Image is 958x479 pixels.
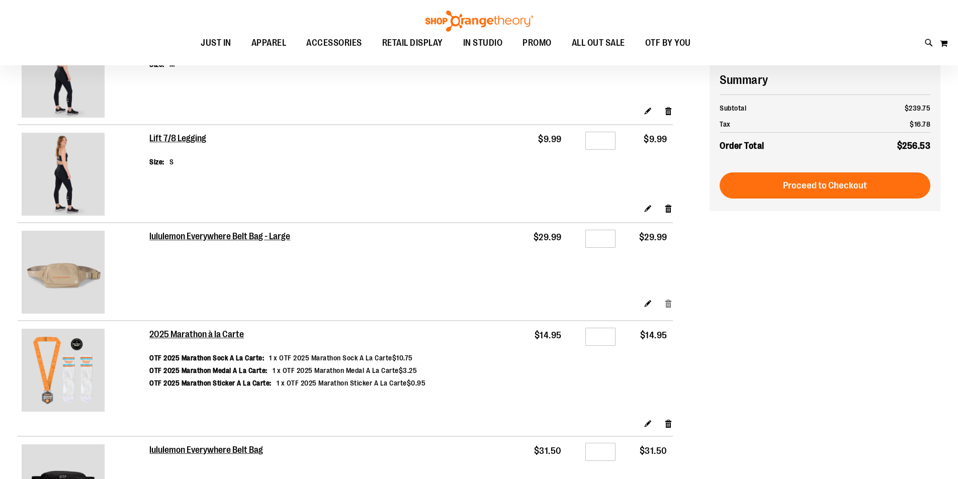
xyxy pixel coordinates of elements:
strong: Order Total [720,138,764,153]
span: $9.99 [538,134,562,144]
a: lululemon Everywhere Belt Bag [149,445,264,456]
dt: OTF 2025 Marathon Medal A La Carte [149,365,268,375]
span: $29.99 [534,232,562,242]
img: lululemon Everywhere Belt Bag - Large [22,231,105,314]
dd: 1 x OTF 2025 Marathon Sticker A La Carte [277,378,426,388]
span: $31.50 [534,446,562,456]
dt: Size [149,157,164,167]
th: Tax [720,116,845,133]
span: JUST IN [201,32,231,54]
span: OTF BY YOU [645,32,691,54]
a: lululemon Everywhere Belt Bag - Large [22,231,145,316]
span: $9.99 [644,134,667,144]
a: Remove item [664,418,673,429]
span: $239.75 [905,104,931,112]
a: Lift 7/8 Legging [149,133,207,144]
span: $0.95 [407,379,426,387]
span: ALL OUT SALE [572,32,625,54]
span: ACCESSORIES [306,32,362,54]
button: Proceed to Checkout [720,172,930,199]
a: Remove item [664,298,673,309]
th: Subtotal [720,100,845,116]
span: $16.78 [910,120,930,128]
a: Remove item [664,203,673,214]
dt: OTF 2025 Marathon Sock A La Carte [149,353,264,363]
span: APPAREL [251,32,287,54]
h2: Summary [720,71,930,88]
span: $10.75 [392,354,413,362]
img: 2025 Marathon à la Carte [22,329,105,412]
a: lululemon Everywhere Belt Bag - Large [149,231,292,242]
span: $29.99 [639,232,667,242]
span: RETAIL DISPLAY [382,32,443,54]
span: IN STUDIO [463,32,503,54]
dd: 1 x OTF 2025 Marathon Sock A La Carte [269,353,413,363]
img: Shop Orangetheory [424,11,535,32]
span: $14.95 [640,330,667,340]
a: 2025 Marathon à la Carte [149,329,428,340]
span: $31.50 [640,446,667,456]
span: PROMO [522,32,552,54]
a: Remove item [664,105,673,116]
img: Lift 7/8 Legging [22,35,105,118]
span: Proceed to Checkout [783,180,867,191]
a: Lift 7/8 Legging [22,35,145,120]
span: $256.53 [897,141,931,151]
span: $3.25 [399,366,417,374]
span: $14.95 [535,330,562,340]
a: 2025 Marathon à la Carte [22,329,145,414]
a: Lift 7/8 Legging [22,133,145,218]
img: Lift 7/8 Legging [22,133,105,216]
dt: OTF 2025 Marathon Sticker A La Carte [149,378,272,388]
dd: S [169,157,174,167]
dd: 1 x OTF 2025 Marathon Medal A La Carte [273,365,417,375]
